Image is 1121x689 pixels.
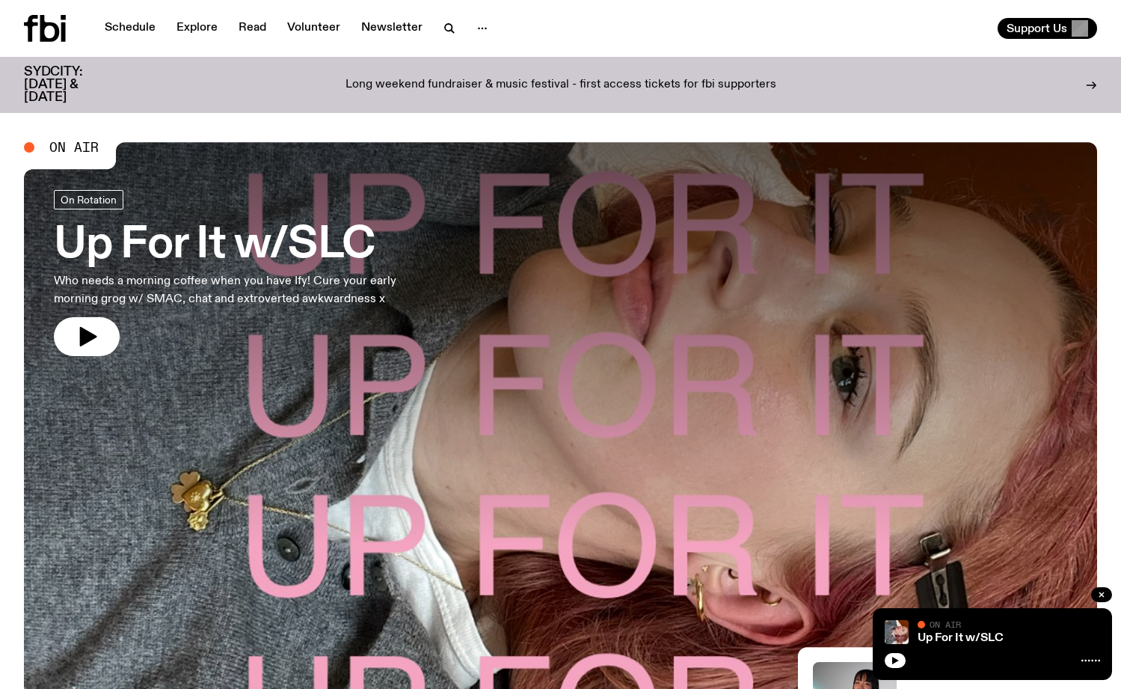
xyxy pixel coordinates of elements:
[278,18,349,39] a: Volunteer
[24,66,120,104] h3: SYDCITY: [DATE] & [DATE]
[54,190,437,356] a: Up For It w/SLCWho needs a morning coffee when you have Ify! Cure your early morning grog w/ SMAC...
[1007,22,1067,35] span: Support Us
[930,619,961,629] span: On Air
[918,632,1004,644] a: Up For It w/SLC
[345,79,776,92] p: Long weekend fundraiser & music festival - first access tickets for fbi supporters
[54,272,437,308] p: Who needs a morning coffee when you have Ify! Cure your early morning grog w/ SMAC, chat and extr...
[352,18,431,39] a: Newsletter
[96,18,165,39] a: Schedule
[61,194,117,205] span: On Rotation
[54,190,123,209] a: On Rotation
[230,18,275,39] a: Read
[54,224,437,266] h3: Up For It w/SLC
[168,18,227,39] a: Explore
[998,18,1097,39] button: Support Us
[49,141,99,154] span: On Air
